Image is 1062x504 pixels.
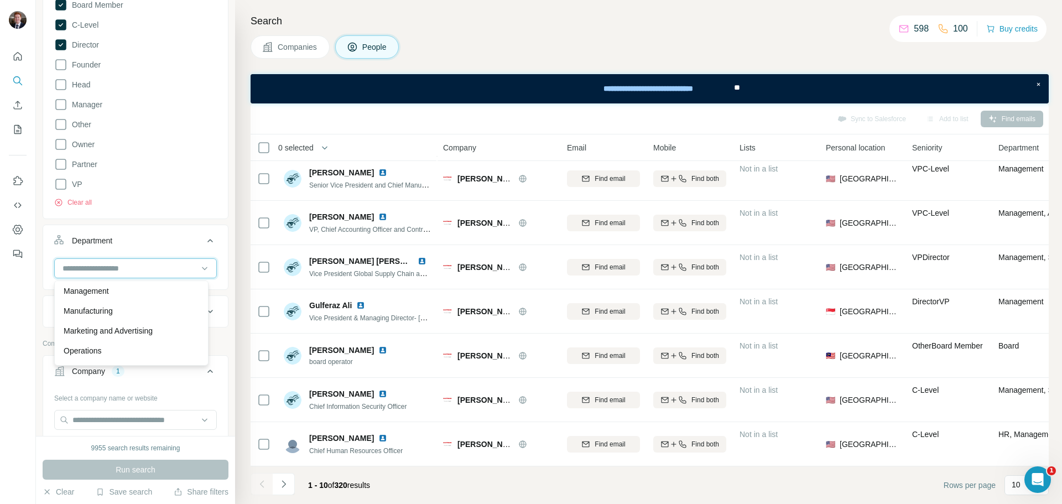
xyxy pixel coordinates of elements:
button: Use Surfe API [9,195,27,215]
button: Search [9,71,27,91]
span: Director VP [912,297,950,306]
button: Personal location [43,298,228,325]
span: 0 selected [278,142,314,153]
span: [PERSON_NAME] [309,433,374,444]
span: [PERSON_NAME] Chemical Company [457,351,596,360]
span: 🇺🇸 [826,439,835,450]
span: VP Director [912,253,950,262]
span: [GEOGRAPHIC_DATA] [840,262,899,273]
span: Chief Information Security Officer [309,403,407,411]
button: Find both [653,347,726,364]
span: People [362,41,388,53]
span: Find email [595,262,625,272]
span: Founder [67,59,101,70]
button: Share filters [174,486,228,497]
span: Board [998,341,1019,350]
span: Find email [595,306,625,316]
button: Find email [567,347,640,364]
span: Find both [691,395,719,405]
span: [PERSON_NAME] [309,345,374,356]
span: VP [67,179,82,190]
span: Find both [691,218,719,228]
span: [PERSON_NAME] Chemical Company [457,219,596,227]
button: Feedback [9,244,27,264]
div: Company [72,366,105,377]
button: Find both [653,215,726,231]
button: Clear [43,486,74,497]
span: [PERSON_NAME] [309,388,374,399]
span: Company [443,142,476,153]
span: Not in a list [740,209,778,217]
span: [PERSON_NAME] [309,211,374,222]
div: Department [72,235,112,246]
button: Enrich CSV [9,95,27,115]
span: [PERSON_NAME] Chemical Company [457,174,596,183]
span: [GEOGRAPHIC_DATA] [840,394,899,406]
span: Find email [595,439,625,449]
button: Find both [653,259,726,276]
span: Lists [740,142,756,153]
span: Chief Human Resources Officer [309,447,403,455]
span: [PERSON_NAME] Chemical Company [457,440,596,449]
img: LinkedIn logo [418,257,426,266]
span: [PERSON_NAME] Chemical Company [457,263,596,272]
p: 100 [953,22,968,35]
span: Find both [691,351,719,361]
span: 1 - 10 [308,481,328,490]
img: LinkedIn logo [378,346,387,355]
span: Personal location [826,142,885,153]
img: Logo of Eastman Chemical Company [443,174,452,183]
span: Seniority [912,142,942,153]
span: [PERSON_NAME] Chemical Company [457,396,596,404]
iframe: Banner [251,74,1049,103]
span: Vice President Global Supply Chain and Managing Director LAR [309,269,498,278]
span: Find both [691,262,719,272]
span: Manager [67,99,102,110]
p: Marketing and Advertising [64,325,153,336]
span: Department [998,142,1039,153]
button: Find email [567,392,640,408]
img: Logo of Eastman Chemical Company [443,440,452,449]
iframe: Intercom live chat [1024,466,1051,493]
span: results [308,481,370,490]
span: Head [67,79,90,90]
span: 🇸🇬 [826,306,835,317]
img: Avatar [284,258,301,276]
span: Find email [595,218,625,228]
span: Rows per page [944,480,996,491]
span: VP C-Level [912,164,949,173]
img: LinkedIn logo [378,212,387,221]
div: Select a company name or website [54,389,217,403]
span: of [328,481,335,490]
div: 9955 search results remaining [91,443,180,453]
span: C-Level [912,386,939,394]
img: LinkedIn logo [378,168,387,177]
button: Find email [567,215,640,231]
span: [PERSON_NAME] [PERSON_NAME] [309,257,441,266]
img: Logo of Eastman Chemical Company [443,219,452,227]
span: Email [567,142,586,153]
span: [PERSON_NAME] [309,167,374,178]
span: Management [998,297,1044,306]
p: Operations [64,345,101,356]
img: Avatar [9,11,27,29]
span: Senior Vice President and Chief Manufacturing Officer [309,180,468,189]
span: [GEOGRAPHIC_DATA] [840,173,899,184]
span: Companies [278,41,318,53]
span: Not in a list [740,341,778,350]
span: Director [67,39,99,50]
img: Avatar [284,303,301,320]
button: Dashboard [9,220,27,240]
span: [GEOGRAPHIC_DATA] [840,217,899,228]
span: Partner [67,159,97,170]
span: Not in a list [740,164,778,173]
p: 598 [914,22,929,35]
span: [GEOGRAPHIC_DATA] [840,350,899,361]
img: Logo of Eastman Chemical Company [443,396,452,404]
span: 320 [335,481,347,490]
span: board operator [309,357,392,367]
span: C-Level [912,430,939,439]
span: VP C-Level [912,209,949,217]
